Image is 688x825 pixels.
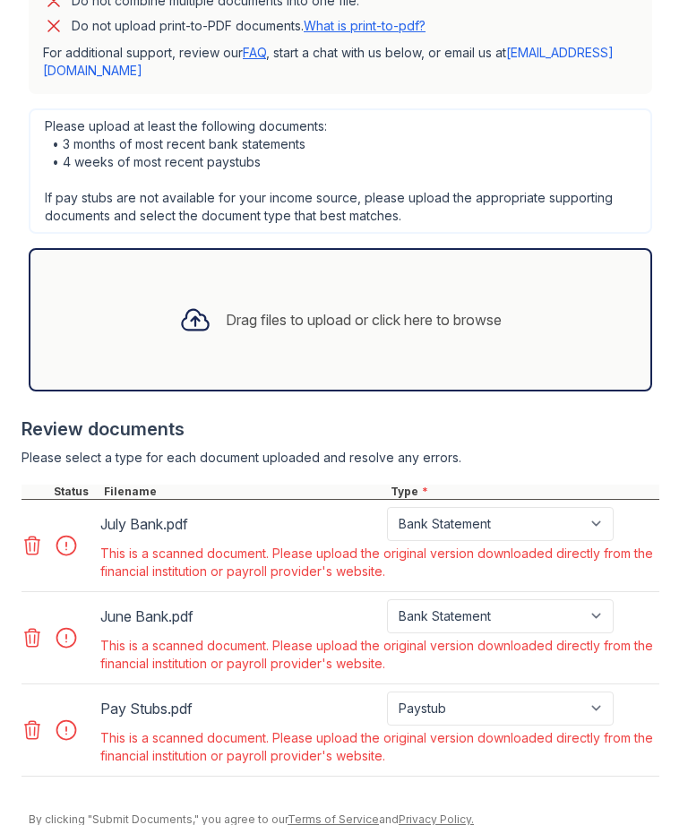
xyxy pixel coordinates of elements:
div: Please upload at least the following documents: • 3 months of most recent bank statements • 4 wee... [29,108,652,234]
div: Review documents [21,417,659,442]
div: Please select a type for each document uploaded and resolve any errors. [21,449,659,467]
div: Status [50,485,100,499]
a: [EMAIL_ADDRESS][DOMAIN_NAME] [43,45,614,78]
div: Filename [100,485,387,499]
div: Pay Stubs.pdf [100,694,380,723]
div: June Bank.pdf [100,602,380,631]
div: July Bank.pdf [100,510,380,538]
a: What is print-to-pdf? [304,18,426,33]
div: This is a scanned document. Please upload the original version downloaded directly from the finan... [100,637,656,673]
div: Drag files to upload or click here to browse [226,309,502,331]
p: Do not upload print-to-PDF documents. [72,17,426,35]
div: This is a scanned document. Please upload the original version downloaded directly from the finan... [100,729,656,765]
div: Type [387,485,659,499]
p: For additional support, review our , start a chat with us below, or email us at [43,44,638,80]
a: FAQ [243,45,266,60]
div: This is a scanned document. Please upload the original version downloaded directly from the finan... [100,545,656,580]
